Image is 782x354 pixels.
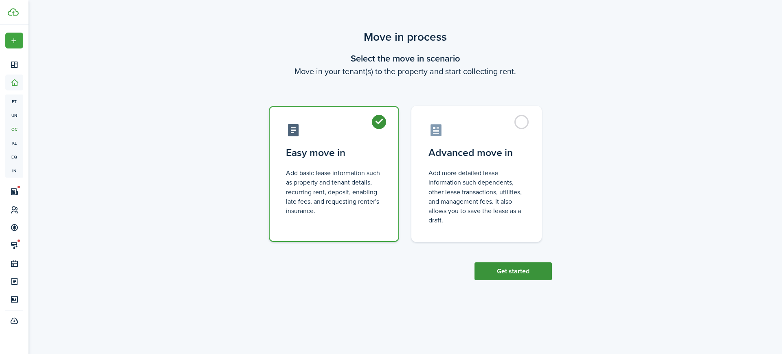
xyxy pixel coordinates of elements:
scenario-title: Move in process [259,29,552,46]
a: pt [5,95,23,108]
control-radio-card-title: Easy move in [286,145,382,160]
control-radio-card-title: Advanced move in [428,145,525,160]
img: TenantCloud [8,8,19,16]
a: eq [5,150,23,164]
control-radio-card-description: Add more detailed lease information such dependents, other lease transactions, utilities, and man... [428,168,525,225]
a: kl [5,136,23,150]
control-radio-card-description: Add basic lease information such as property and tenant details, recurring rent, deposit, enablin... [286,168,382,215]
wizard-step-header-description: Move in your tenant(s) to the property and start collecting rent. [259,65,552,77]
a: oc [5,122,23,136]
a: in [5,164,23,178]
wizard-step-header-title: Select the move in scenario [259,52,552,65]
button: Get started [474,262,552,280]
button: Open menu [5,33,23,48]
a: un [5,108,23,122]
